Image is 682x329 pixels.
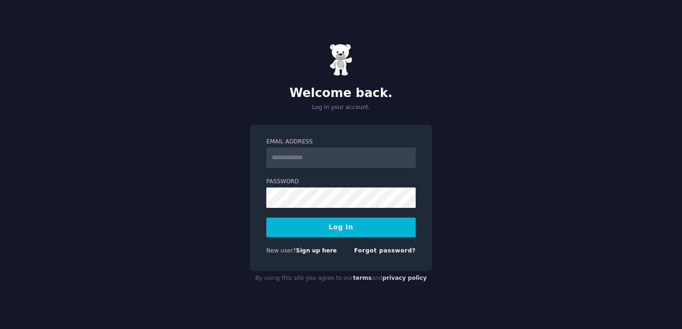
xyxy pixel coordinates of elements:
[250,271,432,286] div: By using this site you agree to our and
[353,275,372,281] a: terms
[354,247,416,254] a: Forgot password?
[250,86,432,101] h2: Welcome back.
[382,275,427,281] a: privacy policy
[266,138,416,146] label: Email Address
[296,247,337,254] a: Sign up here
[266,218,416,237] button: Log In
[329,44,353,76] img: Gummy Bear
[250,103,432,112] p: Log in your account.
[266,247,296,254] span: New user?
[266,178,416,186] label: Password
